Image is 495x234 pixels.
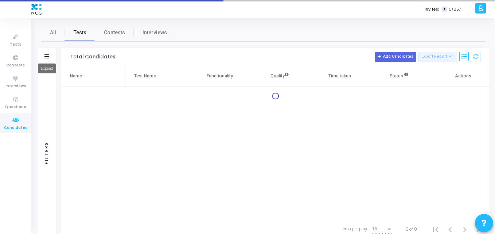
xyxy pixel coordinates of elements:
[43,112,50,193] div: Filters
[190,66,250,87] th: Functionality
[104,29,125,37] span: Contests
[372,227,393,232] mat-select: Items per page:
[50,29,56,37] span: All
[430,66,490,87] th: Actions
[10,42,21,48] span: Tests
[5,104,26,110] span: Questions
[5,83,26,89] span: Interviews
[70,72,82,80] div: Name
[372,226,377,231] span: 15
[406,226,417,233] div: 0 of 0
[442,7,447,12] span: T
[74,29,86,37] span: Tests
[340,226,369,232] div: Items per page:
[6,62,25,69] span: Contests
[328,72,351,80] div: Time taken
[370,66,430,87] th: Status
[425,6,439,12] label: Invites:
[125,66,190,87] th: Test Name
[143,29,167,37] span: Interviews
[4,125,27,131] span: Candidates
[449,6,461,12] span: 0/857
[30,2,43,16] img: logo
[250,66,310,87] th: Quality
[38,64,56,73] div: Expand
[418,52,457,62] button: Export Report
[70,54,116,60] div: Total Candidates:
[375,52,416,61] button: Add Candidates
